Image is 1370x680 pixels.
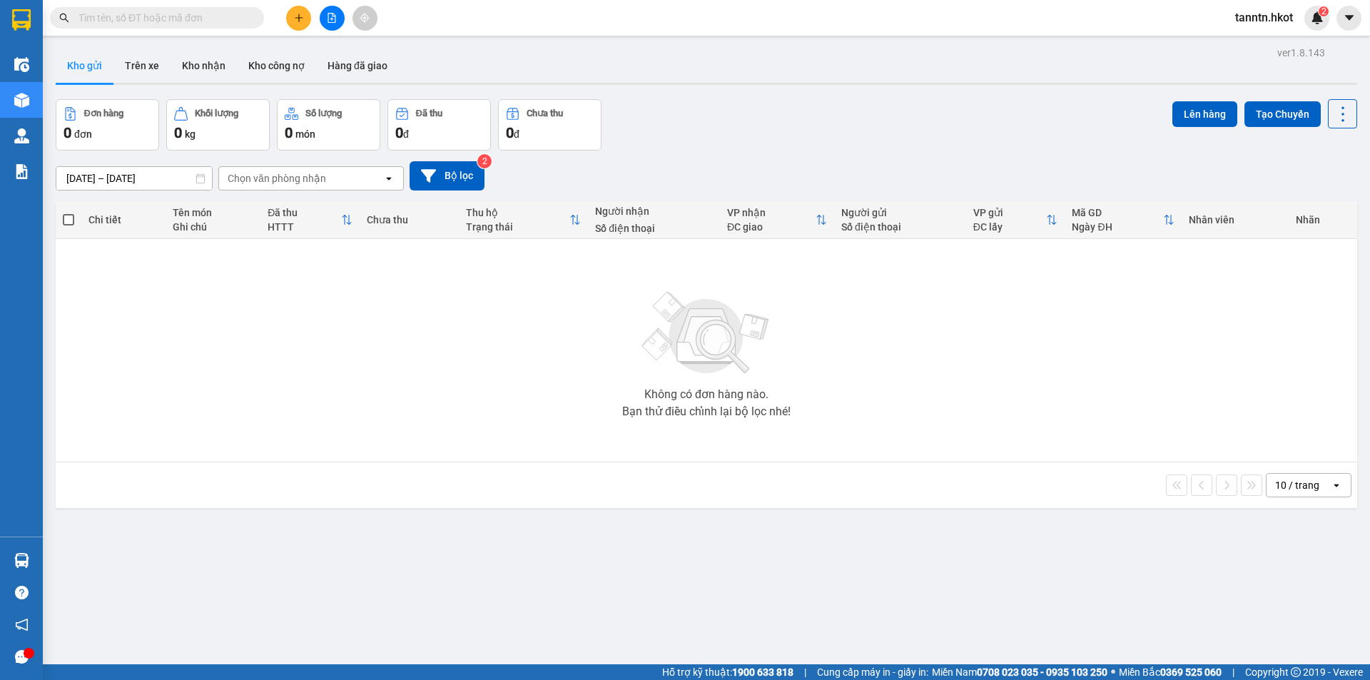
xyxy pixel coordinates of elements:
[352,6,377,31] button: aim
[1244,101,1321,127] button: Tạo Chuyến
[320,6,345,31] button: file-add
[59,13,69,23] span: search
[294,13,304,23] span: plus
[514,128,519,140] span: đ
[195,108,238,118] div: Khối lượng
[286,6,311,31] button: plus
[74,128,92,140] span: đơn
[1277,45,1325,61] div: ver 1.8.143
[804,664,806,680] span: |
[1172,101,1237,127] button: Lên hàng
[174,124,182,141] span: 0
[173,207,253,218] div: Tên món
[285,124,293,141] span: 0
[171,49,237,83] button: Kho nhận
[395,124,403,141] span: 0
[466,207,569,218] div: Thu hộ
[1160,666,1222,678] strong: 0369 525 060
[466,221,569,233] div: Trạng thái
[14,164,29,179] img: solution-icon
[387,99,491,151] button: Đã thu0đ
[595,223,713,234] div: Số điện thoại
[14,553,29,568] img: warehouse-icon
[173,221,253,233] div: Ghi chú
[185,128,196,140] span: kg
[228,171,326,186] div: Chọn văn phòng nhận
[12,9,31,31] img: logo-vxr
[977,666,1107,678] strong: 0708 023 035 - 0935 103 250
[1232,664,1234,680] span: |
[403,128,409,140] span: đ
[966,201,1065,239] th: Toggle SortBy
[506,124,514,141] span: 0
[498,99,602,151] button: Chưa thu0đ
[841,207,959,218] div: Người gửi
[316,49,399,83] button: Hàng đã giao
[1119,664,1222,680] span: Miền Bắc
[416,108,442,118] div: Đã thu
[732,666,793,678] strong: 1900 633 818
[1321,6,1326,16] span: 2
[268,221,341,233] div: HTTT
[1111,669,1115,675] span: ⚪️
[15,586,29,599] span: question-circle
[477,154,492,168] sup: 2
[622,406,791,417] div: Bạn thử điều chỉnh lại bộ lọc nhé!
[727,221,816,233] div: ĐC giao
[595,205,713,217] div: Người nhận
[841,221,959,233] div: Số điện thoại
[268,207,341,218] div: Đã thu
[78,10,247,26] input: Tìm tên, số ĐT hoặc mã đơn
[327,13,337,23] span: file-add
[383,173,395,184] svg: open
[295,128,315,140] span: món
[720,201,834,239] th: Toggle SortBy
[1065,201,1182,239] th: Toggle SortBy
[1072,221,1163,233] div: Ngày ĐH
[113,49,171,83] button: Trên xe
[727,207,816,218] div: VP nhận
[14,93,29,108] img: warehouse-icon
[1189,214,1281,225] div: Nhân viên
[1343,11,1356,24] span: caret-down
[56,49,113,83] button: Kho gửi
[1072,207,1163,218] div: Mã GD
[1291,667,1301,677] span: copyright
[15,650,29,664] span: message
[1296,214,1350,225] div: Nhãn
[1311,11,1324,24] img: icon-new-feature
[360,13,370,23] span: aim
[166,99,270,151] button: Khối lượng0kg
[237,49,316,83] button: Kho công nợ
[56,167,212,190] input: Select a date range.
[277,99,380,151] button: Số lượng0món
[15,618,29,631] span: notification
[64,124,71,141] span: 0
[973,207,1047,218] div: VP gửi
[1224,9,1304,26] span: tanntn.hkot
[459,201,588,239] th: Toggle SortBy
[635,283,778,383] img: svg+xml;base64,PHN2ZyBjbGFzcz0ibGlzdC1wbHVnX19zdmciIHhtbG5zPSJodHRwOi8vd3d3LnczLm9yZy8yMDAwL3N2Zy...
[662,664,793,680] span: Hỗ trợ kỹ thuật:
[88,214,158,225] div: Chi tiết
[1331,479,1342,491] svg: open
[410,161,484,191] button: Bộ lọc
[817,664,928,680] span: Cung cấp máy in - giấy in:
[1275,478,1319,492] div: 10 / trang
[56,99,159,151] button: Đơn hàng0đơn
[1319,6,1329,16] sup: 2
[932,664,1107,680] span: Miền Nam
[84,108,123,118] div: Đơn hàng
[1336,6,1361,31] button: caret-down
[644,389,768,400] div: Không có đơn hàng nào.
[260,201,360,239] th: Toggle SortBy
[14,57,29,72] img: warehouse-icon
[305,108,342,118] div: Số lượng
[973,221,1047,233] div: ĐC lấy
[14,128,29,143] img: warehouse-icon
[367,214,452,225] div: Chưa thu
[527,108,563,118] div: Chưa thu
